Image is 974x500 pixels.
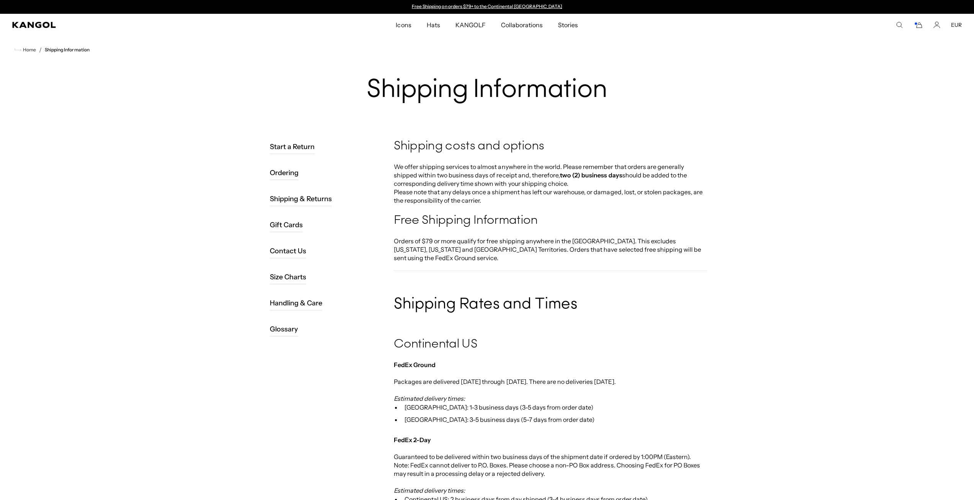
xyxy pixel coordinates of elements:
span: Collaborations [501,14,543,36]
a: Collaborations [493,14,550,36]
h4: Free Shipping Information [394,213,708,228]
span: Home [21,47,36,52]
h3: Shipping Rates and Times [394,296,708,313]
h4: Shipping costs and options [394,139,708,154]
h4: Continental US [394,337,708,352]
em: Estimated delivery times: [394,487,465,494]
p: We offer shipping services to almost anywhere in the world. Please remember that orders are gener... [394,162,708,205]
a: Glossary [270,322,298,336]
p: Packages are delivered [DATE] through [DATE]. There are no deliveries [DATE]. [394,377,708,386]
a: Shipping & Returns [270,192,332,206]
li: / [36,45,42,54]
button: Cart [914,21,923,28]
a: Contact Us [270,244,306,258]
div: Announcement [408,4,566,10]
a: Icons [388,14,419,36]
a: Gift Cards [270,218,303,232]
p: Guaranteed to be delivered within two business days of the shipment date if ordered by 1:00PM (Ea... [394,452,708,461]
li: [GEOGRAPHIC_DATA]: 3-5 business days (5-7 days from order date) [401,415,708,424]
span: Icons [396,14,411,36]
a: Start a Return [270,139,315,154]
a: Hats [419,14,448,36]
strong: FedEx Ground [394,361,436,369]
a: Ordering [270,166,299,180]
a: Shipping Information [45,47,90,52]
p: Orders of $79 or more qualify for free shipping anywhere in the [GEOGRAPHIC_DATA]. This excludes ... [394,237,708,262]
span: Hats [427,14,440,36]
h1: Shipping Information [267,76,708,105]
a: Home [15,46,36,53]
li: [GEOGRAPHIC_DATA]: 1-3 business days (3-5 days from order date) [401,403,708,412]
span: KANGOLF [455,14,486,36]
span: Stories [558,14,578,36]
a: Stories [550,14,586,36]
slideshow-component: Announcement bar [408,4,566,10]
button: EUR [951,21,962,28]
summary: Search here [896,21,903,28]
strong: FedEx 2-Day [394,436,431,444]
div: 1 of 2 [408,4,566,10]
a: Kangol [12,22,263,28]
a: Handling & Care [270,296,322,310]
a: Size Charts [270,270,306,284]
a: KANGOLF [448,14,493,36]
a: Account [933,21,940,28]
em: Estimated delivery times: [394,395,465,402]
p: Note: FedEx cannot deliver to P.O. Boxes. Please choose a non-PO Box address. Choosing FedEx for ... [394,461,708,478]
strong: two (2) business days [560,171,622,179]
a: Free Shipping on orders $79+ to the Continental [GEOGRAPHIC_DATA] [412,3,562,9]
